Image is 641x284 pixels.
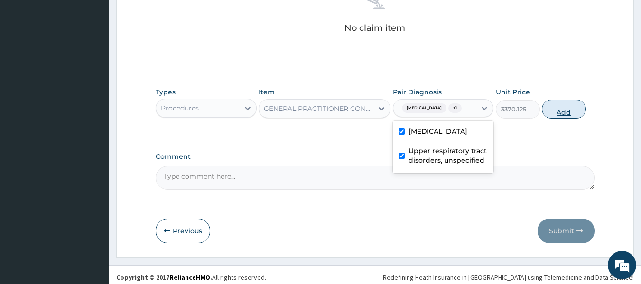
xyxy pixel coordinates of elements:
button: Add [542,100,586,119]
label: Unit Price [496,87,530,97]
button: Previous [156,219,210,243]
img: d_794563401_company_1708531726252_794563401 [18,47,38,71]
label: [MEDICAL_DATA] [409,127,467,136]
div: Chat with us now [49,53,159,65]
label: Pair Diagnosis [393,87,442,97]
label: Comment [156,153,595,161]
button: Submit [538,219,595,243]
span: [MEDICAL_DATA] [402,103,446,113]
div: Redefining Heath Insurance in [GEOGRAPHIC_DATA] using Telemedicine and Data Science! [383,273,634,282]
span: + 1 [448,103,462,113]
label: Item [259,87,275,97]
div: Minimize live chat window [156,5,178,27]
span: We're online! [55,83,131,179]
label: Types [156,88,176,96]
div: GENERAL PRACTITIONER CONSULTATION FIRST OUTPATIENT CONSULTATION [264,104,374,113]
textarea: Type your message and hit 'Enter' [5,186,181,219]
div: Procedures [161,103,199,113]
strong: Copyright © 2017 . [116,273,212,282]
p: No claim item [344,23,405,33]
label: Upper respiratory tract disorders, unspecified [409,146,488,165]
a: RelianceHMO [169,273,210,282]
